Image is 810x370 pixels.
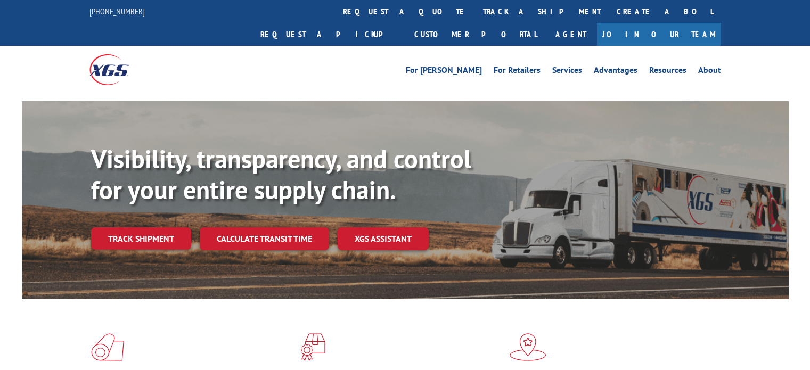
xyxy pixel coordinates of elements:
[594,66,637,78] a: Advantages
[552,66,582,78] a: Services
[91,333,124,361] img: xgs-icon-total-supply-chain-intelligence-red
[406,66,482,78] a: For [PERSON_NAME]
[545,23,597,46] a: Agent
[698,66,721,78] a: About
[300,333,325,361] img: xgs-icon-focused-on-flooring-red
[89,6,145,17] a: [PHONE_NUMBER]
[338,227,429,250] a: XGS ASSISTANT
[406,23,545,46] a: Customer Portal
[597,23,721,46] a: Join Our Team
[200,227,329,250] a: Calculate transit time
[494,66,541,78] a: For Retailers
[649,66,686,78] a: Resources
[91,142,471,206] b: Visibility, transparency, and control for your entire supply chain.
[91,227,191,250] a: Track shipment
[252,23,406,46] a: Request a pickup
[510,333,546,361] img: xgs-icon-flagship-distribution-model-red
